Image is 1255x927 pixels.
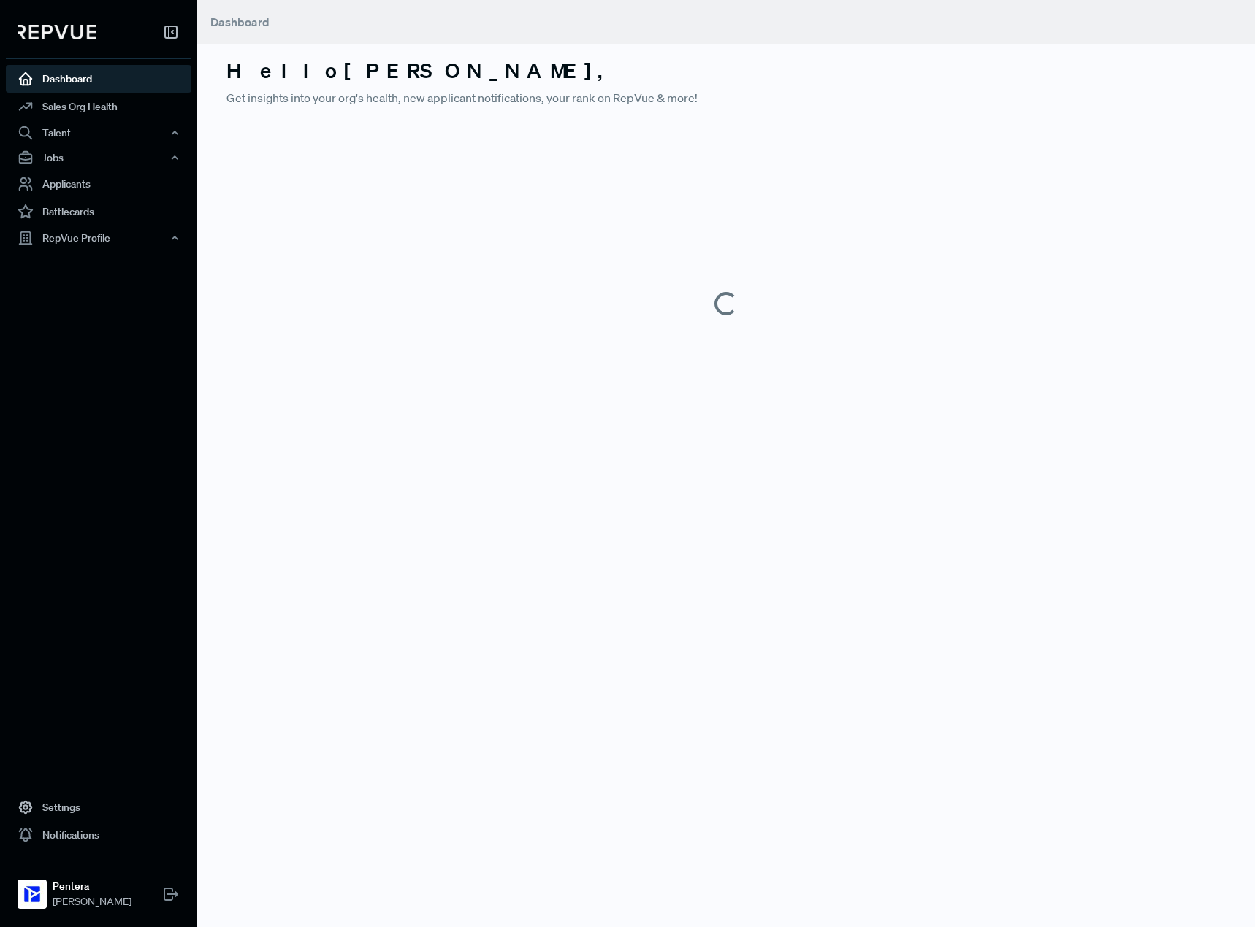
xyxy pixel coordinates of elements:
button: Talent [6,120,191,145]
h3: Hello [PERSON_NAME] , [226,58,1226,83]
a: Battlecards [6,198,191,226]
img: RepVue [18,25,96,39]
img: Pentera [20,882,44,906]
strong: Pentera [53,879,131,894]
a: PenteraPentera[PERSON_NAME] [6,861,191,915]
button: RepVue Profile [6,226,191,250]
a: Dashboard [6,65,191,93]
span: [PERSON_NAME] [53,894,131,909]
a: Sales Org Health [6,93,191,120]
a: Settings [6,793,191,821]
button: Jobs [6,145,191,170]
a: Applicants [6,170,191,198]
a: Notifications [6,821,191,849]
p: Get insights into your org's health, new applicant notifications, your rank on RepVue & more! [226,89,1226,107]
span: Dashboard [210,15,270,29]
